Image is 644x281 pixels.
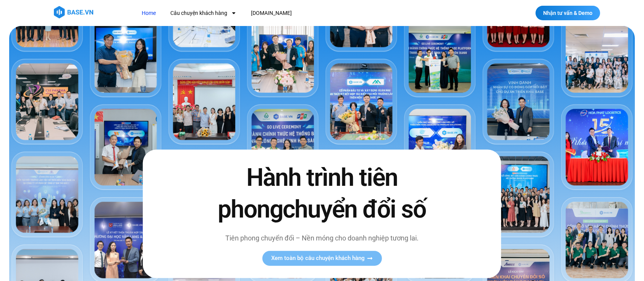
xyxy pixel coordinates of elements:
a: Xem toàn bộ câu chuyện khách hàng [262,251,382,266]
span: chuyển đổi số [283,195,426,224]
a: [DOMAIN_NAME] [245,6,298,20]
a: Câu chuyện khách hàng [165,6,242,20]
span: Xem toàn bộ câu chuyện khách hàng [271,256,365,262]
a: Nhận tư vấn & Demo [536,6,600,20]
a: Home [136,6,162,20]
span: Nhận tư vấn & Demo [543,10,592,16]
p: Tiên phong chuyển đổi – Nền móng cho doanh nghiệp tương lai. [202,233,442,244]
h2: Hành trình tiên phong [202,162,442,225]
nav: Menu [136,6,432,20]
